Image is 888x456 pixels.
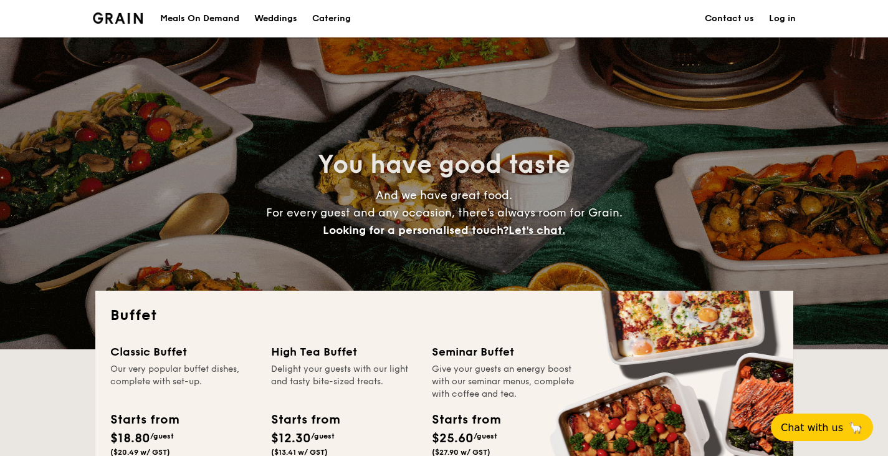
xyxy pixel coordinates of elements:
div: Starts from [110,410,178,429]
button: Chat with us🦙 [771,414,873,441]
div: Our very popular buffet dishes, complete with set-up. [110,363,256,400]
span: $25.60 [432,431,474,446]
span: You have good taste [318,150,570,180]
span: /guest [150,432,174,440]
div: Starts from [271,410,339,429]
div: Delight your guests with our light and tasty bite-sized treats. [271,363,417,400]
span: /guest [474,432,497,440]
span: Let's chat. [508,223,565,237]
span: And we have great food. For every guest and any occasion, there’s always room for Grain. [266,188,623,237]
span: /guest [311,432,335,440]
div: Give your guests an energy boost with our seminar menus, complete with coffee and tea. [432,363,578,400]
span: Looking for a personalised touch? [323,223,508,237]
div: Classic Buffet [110,343,256,361]
div: High Tea Buffet [271,343,417,361]
span: Chat with us [781,422,843,434]
span: 🦙 [848,420,863,435]
div: Starts from [432,410,500,429]
span: $12.30 [271,431,311,446]
img: Grain [93,12,143,24]
h2: Buffet [110,306,778,326]
div: Seminar Buffet [432,343,578,361]
span: $18.80 [110,431,150,446]
a: Logotype [93,12,143,24]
